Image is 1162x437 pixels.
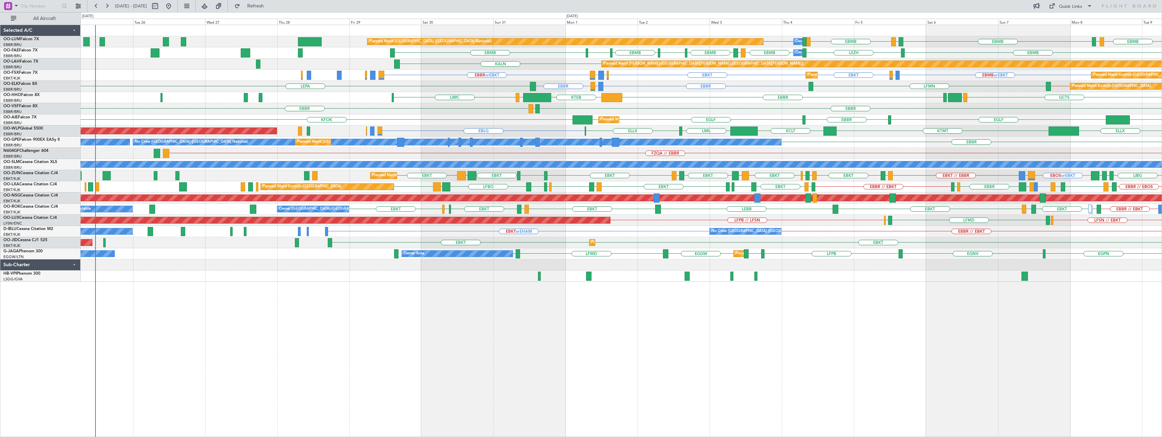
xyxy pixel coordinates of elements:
[638,19,710,25] div: Tue 2
[262,182,341,192] div: Planned Maint Kortrijk-[GEOGRAPHIC_DATA]
[3,93,21,97] span: OO-HHO
[3,199,20,204] a: EBKT/KJK
[3,42,22,47] a: EBBR/BRU
[3,71,19,75] span: OO-FSX
[369,37,492,47] div: Planned Maint [GEOGRAPHIC_DATA] ([GEOGRAPHIC_DATA] National)
[3,243,20,248] a: EBKT/KJK
[3,60,20,64] span: OO-LAH
[3,82,19,86] span: OO-ELK
[3,149,48,153] a: N604GFChallenger 604
[3,227,53,231] a: D-IBLUCessna Citation M2
[3,37,39,41] a: OO-LUMFalcon 7X
[3,82,37,86] a: OO-ELKFalcon 8X
[3,93,40,97] a: OO-HHOFalcon 8X
[3,53,22,59] a: EBBR/BRU
[3,171,58,175] a: OO-ZUNCessna Citation CJ4
[3,48,19,52] span: OO-FAE
[1072,81,1151,91] div: Planned Maint Kortrijk-[GEOGRAPHIC_DATA]
[854,19,926,25] div: Fri 5
[1059,3,1082,10] div: Quick Links
[3,160,57,164] a: OO-SLMCessna Citation XLS
[3,277,23,282] a: LSGG/GVA
[3,154,22,159] a: EBBR/BRU
[782,19,854,25] div: Thu 4
[3,227,17,231] span: D-IBLU
[404,249,424,259] div: Owner Ibiza
[3,182,57,186] a: OO-LXACessna Citation CJ4
[349,19,422,25] div: Fri 29
[18,16,71,21] span: All Aircraft
[3,149,19,153] span: N604GF
[3,127,43,131] a: OO-WLPGlobal 5500
[735,249,842,259] div: Planned Maint [GEOGRAPHIC_DATA] ([GEOGRAPHIC_DATA])
[3,60,38,64] a: OO-LAHFalcon 7X
[3,205,20,209] span: OO-ROK
[795,37,841,47] div: Owner Melsbroek Air Base
[115,3,147,9] span: [DATE] - [DATE]
[279,204,370,214] div: Owner [GEOGRAPHIC_DATA]-[GEOGRAPHIC_DATA]
[297,137,419,147] div: Planned Maint [GEOGRAPHIC_DATA] ([GEOGRAPHIC_DATA] National)
[3,138,19,142] span: OO-GPE
[3,272,17,276] span: HB-VPI
[241,4,270,8] span: Refresh
[3,71,38,75] a: OO-FSXFalcon 7X
[7,13,73,24] button: All Aircraft
[3,249,19,253] span: G-JAGA
[3,138,60,142] a: OO-GPEFalcon 900EX EASy II
[3,160,20,164] span: OO-SLM
[808,70,886,80] div: Planned Maint Kortrijk-[GEOGRAPHIC_DATA]
[3,171,20,175] span: OO-ZUN
[421,19,493,25] div: Sat 30
[566,14,578,19] div: [DATE]
[3,48,38,52] a: OO-FAEFalcon 7X
[3,115,18,119] span: OO-AIE
[926,19,998,25] div: Sat 6
[3,165,22,170] a: EBBR/BRU
[3,210,20,215] a: EBKT/KJK
[3,120,22,125] a: EBBR/BRU
[3,115,37,119] a: OO-AIEFalcon 7X
[135,137,248,147] div: No Crew [GEOGRAPHIC_DATA] ([GEOGRAPHIC_DATA] National)
[565,19,638,25] div: Mon 1
[3,238,47,242] a: OO-JIDCessna CJ1 525
[3,182,19,186] span: OO-LXA
[3,87,22,92] a: EBBR/BRU
[277,19,349,25] div: Thu 28
[3,205,58,209] a: OO-ROKCessna Citation CJ4
[493,19,565,25] div: Sun 31
[3,76,20,81] a: EBKT/KJK
[591,237,670,248] div: Planned Maint Kortrijk-[GEOGRAPHIC_DATA]
[3,132,22,137] a: EBBR/BRU
[3,127,20,131] span: OO-WLP
[795,48,841,58] div: Owner Melsbroek Air Base
[3,37,20,41] span: OO-LUM
[3,143,22,148] a: EBBR/BRU
[133,19,205,25] div: Tue 26
[1070,19,1142,25] div: Mon 8
[600,115,707,125] div: Planned Maint [GEOGRAPHIC_DATA] ([GEOGRAPHIC_DATA])
[710,19,782,25] div: Wed 3
[3,249,43,253] a: G-JAGAPhenom 300
[3,104,38,108] a: OO-VSFFalcon 8X
[998,19,1070,25] div: Sun 7
[3,104,19,108] span: OO-VSF
[3,176,20,181] a: EBKT/KJK
[3,216,57,220] a: OO-LUXCessna Citation CJ4
[61,19,133,25] div: Mon 25
[3,232,20,237] a: EBKT/KJK
[603,59,803,69] div: Planned Maint [PERSON_NAME]-[GEOGRAPHIC_DATA][PERSON_NAME] ([GEOGRAPHIC_DATA][PERSON_NAME])
[82,14,93,19] div: [DATE]
[3,65,22,70] a: EBBR/BRU
[3,238,18,242] span: OO-JID
[1046,1,1096,11] button: Quick Links
[21,1,60,11] input: Trip Number
[3,221,22,226] a: LFSN/ENC
[711,226,825,236] div: No Crew [GEOGRAPHIC_DATA] ([GEOGRAPHIC_DATA] National)
[3,98,22,103] a: EBBR/BRU
[372,170,451,181] div: Planned Maint Kortrijk-[GEOGRAPHIC_DATA]
[3,109,22,114] a: EBBR/BRU
[231,1,272,11] button: Refresh
[3,254,24,259] a: EGGW/LTN
[3,187,20,192] a: EBKT/KJK
[3,272,40,276] a: HB-VPIPhenom 300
